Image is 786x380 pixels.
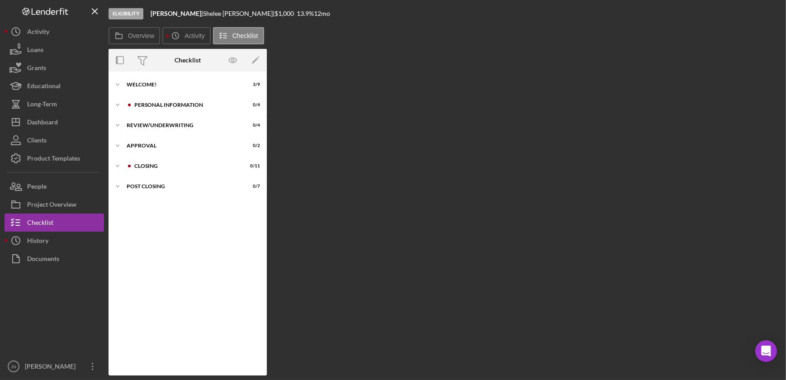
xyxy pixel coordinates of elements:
button: History [5,232,104,250]
div: Review/Underwriting [127,123,237,128]
button: JN[PERSON_NAME] [5,357,104,375]
div: 13.9 % [297,10,314,17]
div: People [27,177,47,198]
button: Long-Term [5,95,104,113]
button: Activity [5,23,104,41]
div: History [27,232,48,252]
div: 12 mo [314,10,330,17]
div: Project Overview [27,195,76,216]
button: Checklist [213,27,264,44]
div: Post Closing [127,184,237,189]
button: Educational [5,77,104,95]
div: Dashboard [27,113,58,133]
div: Eligibility [109,8,143,19]
div: 0 / 2 [244,143,260,148]
div: Grants [27,59,46,79]
div: Checklist [175,57,201,64]
div: Educational [27,77,61,97]
b: [PERSON_NAME] [151,9,201,17]
div: Welcome! [127,82,237,87]
button: Checklist [5,214,104,232]
div: 0 / 11 [244,163,260,169]
button: Dashboard [5,113,104,131]
text: JN [11,364,16,369]
div: Approval [127,143,237,148]
div: 0 / 4 [244,102,260,108]
button: Product Templates [5,149,104,167]
button: Loans [5,41,104,59]
button: Clients [5,131,104,149]
label: Checklist [232,32,258,39]
div: | [151,10,203,17]
label: Overview [128,32,154,39]
div: Open Intercom Messenger [755,340,777,362]
div: Checklist [27,214,53,234]
div: Personal Information [134,102,237,108]
div: Loans [27,41,43,61]
div: Product Templates [27,149,80,170]
button: Documents [5,250,104,268]
div: [PERSON_NAME] [23,357,81,378]
div: Closing [134,163,237,169]
div: Documents [27,250,59,270]
button: Overview [109,27,160,44]
div: Activity [27,23,49,43]
div: Clients [27,131,47,152]
label: Activity [185,32,204,39]
div: Shelee [PERSON_NAME] | [203,10,275,17]
button: Project Overview [5,195,104,214]
button: People [5,177,104,195]
div: 3 / 9 [244,82,260,87]
button: Grants [5,59,104,77]
div: 0 / 7 [244,184,260,189]
div: 0 / 4 [244,123,260,128]
span: $1,000 [275,9,294,17]
button: Activity [162,27,210,44]
div: Long-Term [27,95,57,115]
